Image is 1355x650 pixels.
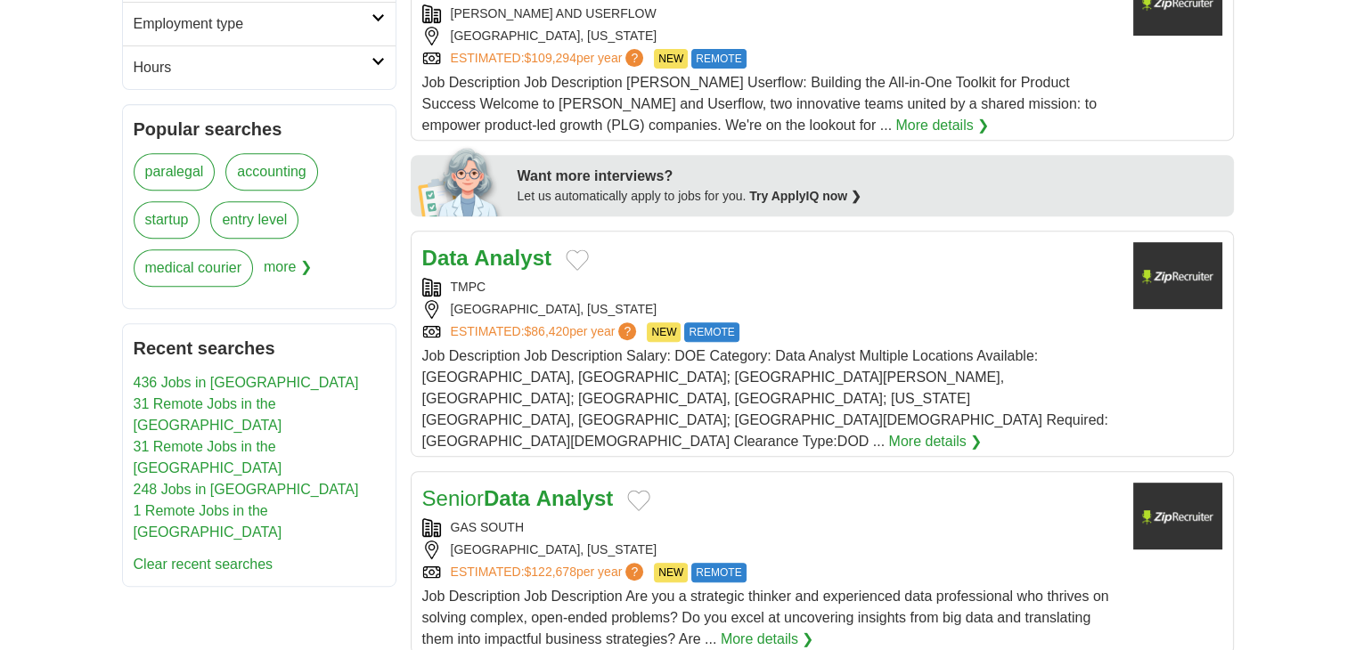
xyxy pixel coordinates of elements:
[524,565,575,579] span: $122,678
[422,300,1119,319] div: [GEOGRAPHIC_DATA], [US_STATE]
[566,249,589,271] button: Add to favorite jobs
[134,249,253,287] a: medical courier
[618,322,636,340] span: ?
[451,322,641,342] a: ESTIMATED:$86,420per year?
[422,75,1097,133] span: Job Description Job Description [PERSON_NAME] Userflow: Building the All-in-One Toolkit for Produ...
[134,13,371,35] h2: Employment type
[625,49,643,67] span: ?
[134,57,371,78] h2: Hours
[134,375,359,390] a: 436 Jobs in [GEOGRAPHIC_DATA]
[654,563,688,582] span: NEW
[518,187,1223,206] div: Let us automatically apply to jobs for you.
[691,49,746,69] span: REMOTE
[134,557,273,572] a: Clear recent searches
[123,45,396,89] a: Hours
[123,2,396,45] a: Employment type
[654,49,688,69] span: NEW
[749,189,861,203] a: Try ApplyIQ now ❯
[518,166,1223,187] div: Want more interviews?
[524,324,569,338] span: $86,420
[422,589,1109,646] span: Job Description Job Description Are you a strategic thinker and experienced data professional who...
[474,246,551,270] strong: Analyst
[422,486,614,510] a: SeniorData Analyst
[888,431,982,452] a: More details ❯
[1133,242,1222,309] img: Company logo
[418,145,504,216] img: apply-iq-scientist.png
[422,348,1108,449] span: Job Description Job Description Salary: DOE Category: Data Analyst Multiple Locations Available: ...
[134,335,385,362] h2: Recent searches
[422,246,551,270] a: Data Analyst
[134,153,216,191] a: paralegal
[134,482,359,497] a: 248 Jobs in [GEOGRAPHIC_DATA]
[647,322,681,342] span: NEW
[536,486,614,510] strong: Analyst
[691,563,746,582] span: REMOTE
[422,246,469,270] strong: Data
[422,518,1119,537] div: GAS SOUTH
[625,563,643,581] span: ?
[451,49,648,69] a: ESTIMATED:$109,294per year?
[134,503,282,540] a: 1 Remote Jobs in the [GEOGRAPHIC_DATA]
[895,115,989,136] a: More details ❯
[134,201,200,239] a: startup
[210,201,298,239] a: entry level
[264,249,312,297] span: more ❯
[627,490,650,511] button: Add to favorite jobs
[422,27,1119,45] div: [GEOGRAPHIC_DATA], [US_STATE]
[225,153,317,191] a: accounting
[721,629,814,650] a: More details ❯
[134,439,282,475] a: 31 Remote Jobs in the [GEOGRAPHIC_DATA]
[451,563,648,582] a: ESTIMATED:$122,678per year?
[484,486,530,510] strong: Data
[684,322,739,342] span: REMOTE
[422,540,1119,559] div: [GEOGRAPHIC_DATA], [US_STATE]
[422,278,1119,297] div: TMPC
[134,396,282,433] a: 31 Remote Jobs in the [GEOGRAPHIC_DATA]
[422,4,1119,23] div: [PERSON_NAME] AND USERFLOW
[134,116,385,142] h2: Popular searches
[524,51,575,65] span: $109,294
[1133,483,1222,549] img: Company logo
